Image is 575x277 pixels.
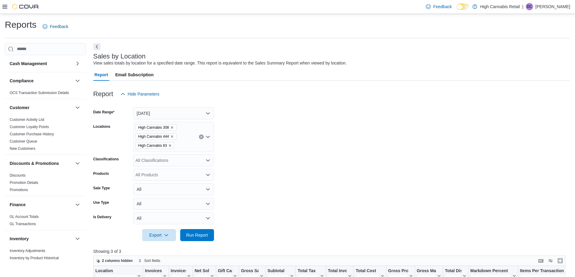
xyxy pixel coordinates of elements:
[170,135,174,138] button: Remove High Cannabis 444 from selection in this group
[118,88,162,100] button: Hide Parameters
[133,198,214,210] button: All
[102,258,133,263] span: 2 columns hidden
[40,20,71,33] a: Feedback
[93,53,146,60] h3: Sales by Location
[10,236,29,242] h3: Inventory
[267,268,289,274] div: Subtotal
[12,4,39,10] img: Cova
[93,186,110,190] label: Sale Type
[93,200,109,205] label: Use Type
[133,183,214,195] button: All
[10,91,69,95] a: OCS Transaction Submission Details
[206,172,210,177] button: Open list of options
[50,24,68,30] span: Feedback
[218,268,232,274] div: Gift Cards
[10,105,73,111] button: Customer
[547,257,554,264] button: Display options
[10,78,73,84] button: Compliance
[74,60,81,67] button: Cash Management
[10,263,60,268] span: Inventory On Hand by Package
[10,160,73,166] button: Discounts & Promotions
[133,212,214,224] button: All
[527,3,532,10] span: DC
[74,104,81,111] button: Customer
[146,229,172,241] span: Export
[5,213,86,230] div: Finance
[10,173,26,178] a: Discounts
[138,143,167,149] span: High Cannabis 83
[136,133,177,140] span: High Cannabis 444
[10,146,35,151] span: New Customers
[10,117,44,122] span: Customer Activity List
[10,105,29,111] h3: Customer
[10,256,59,260] a: Inventory by Product Historical
[93,157,119,162] label: Classifications
[195,268,209,274] div: Net Sold
[93,90,113,98] h3: Report
[133,107,214,119] button: [DATE]
[74,77,81,84] button: Compliance
[186,232,208,238] span: Run Report
[10,181,38,185] a: Promotion Details
[535,3,570,10] p: [PERSON_NAME]
[445,268,462,274] div: Total Discount
[433,4,452,10] span: Feedback
[93,215,111,219] label: Is Delivery
[74,235,81,242] button: Inventory
[457,4,469,10] input: Dark Mode
[206,134,210,139] button: Open list of options
[557,257,564,264] button: Enter fullscreen
[328,268,347,274] div: Total Invoiced
[5,19,37,31] h1: Reports
[298,268,319,274] div: Total Tax
[417,268,436,274] div: Gross Margin
[199,134,204,139] button: Clear input
[74,160,81,167] button: Discounts & Promotions
[94,257,135,264] button: 2 columns hidden
[93,124,110,129] label: Locations
[136,142,174,149] span: High Cannabis 83
[10,132,54,137] span: Customer Purchase History
[93,60,347,66] div: View sales totals by location for a specified date range. This report is equivalent to the Sales ...
[10,188,28,192] a: Promotions
[10,214,39,219] span: GL Account Totals
[115,69,154,81] span: Email Subscription
[520,268,567,274] div: Items Per Transaction
[10,125,49,129] a: Customer Loyalty Points
[93,110,115,115] label: Date Range
[10,146,35,151] a: New Customers
[10,248,45,253] span: Inventory Adjustments
[170,126,174,129] button: Remove High Cannabis 308 from selection in this group
[128,91,159,97] span: Hide Parameters
[5,116,86,155] div: Customer
[10,202,73,208] button: Finance
[10,202,26,208] h3: Finance
[142,229,176,241] button: Export
[138,134,169,140] span: High Cannabis 444
[168,144,172,147] button: Remove High Cannabis 83 from selection in this group
[95,268,136,274] div: Location
[145,268,162,274] div: Invoices Sold
[537,257,545,264] button: Keyboard shortcuts
[470,268,511,274] div: Markdown Percent
[10,61,73,67] button: Cash Management
[10,160,59,166] h3: Discounts & Promotions
[144,258,160,263] span: Sort fields
[74,201,81,208] button: Finance
[526,3,533,10] div: Duncan Crouse
[136,124,177,131] span: High Cannabis 308
[10,139,37,143] a: Customer Queue
[136,257,163,264] button: Sort fields
[10,215,39,219] a: GL Account Totals
[10,222,36,226] span: GL Transactions
[10,78,34,84] h3: Compliance
[356,268,379,274] div: Total Cost
[206,158,210,163] button: Open list of options
[522,3,523,10] p: |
